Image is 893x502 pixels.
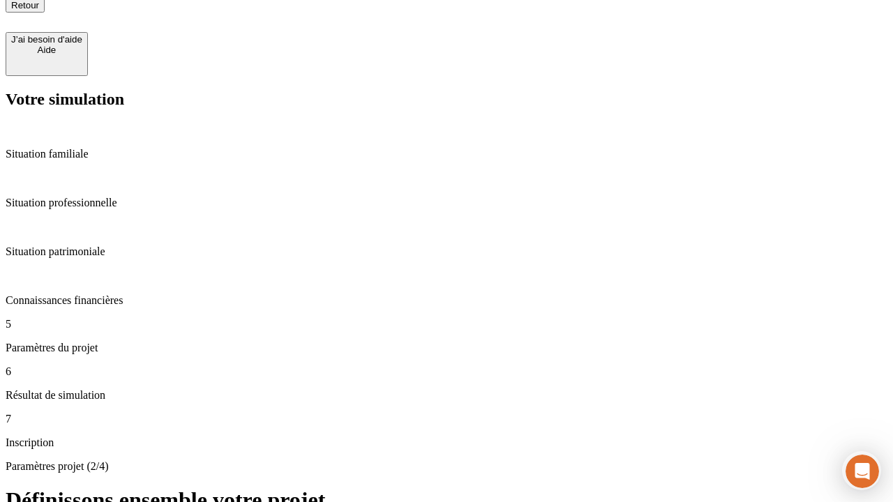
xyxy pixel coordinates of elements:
[6,342,887,354] p: Paramètres du projet
[11,45,82,55] div: Aide
[6,436,887,449] p: Inscription
[6,318,887,330] p: 5
[6,365,887,378] p: 6
[6,90,887,109] h2: Votre simulation
[6,460,887,473] p: Paramètres projet (2/4)
[6,197,887,209] p: Situation professionnelle
[6,294,887,307] p: Connaissances financières
[6,32,88,76] button: J’ai besoin d'aideAide
[11,34,82,45] div: J’ai besoin d'aide
[6,245,887,258] p: Situation patrimoniale
[842,451,881,490] iframe: Intercom live chat discovery launcher
[6,413,887,425] p: 7
[6,148,887,160] p: Situation familiale
[846,455,879,488] iframe: Intercom live chat
[6,389,887,402] p: Résultat de simulation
